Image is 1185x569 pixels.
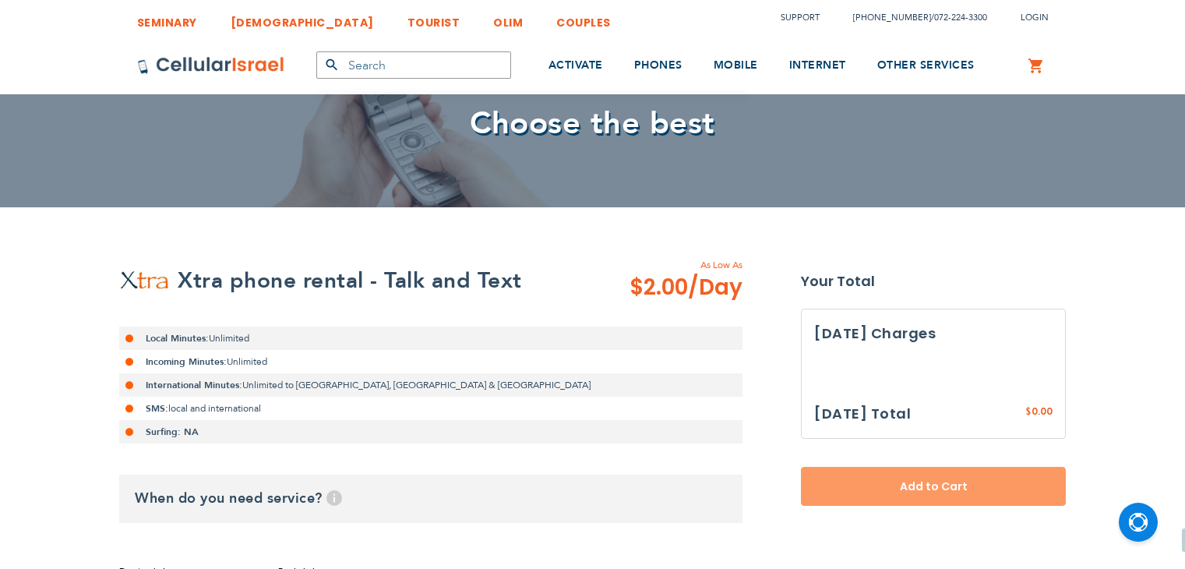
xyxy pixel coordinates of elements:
[789,37,846,95] a: INTERNET
[119,475,742,523] h3: When do you need service?
[146,332,209,345] strong: Local Minutes:
[493,4,523,33] a: OLIM
[146,379,242,391] strong: International Minutes:
[934,12,987,23] a: 072-224-3300
[178,265,522,296] h2: Xtra phone rental - Talk and Text
[231,4,374,33] a: [DEMOGRAPHIC_DATA]
[801,270,1066,293] strong: Your Total
[587,258,742,272] span: As Low As
[630,272,742,303] span: $2.00
[119,350,742,373] li: Unlimited
[634,58,682,72] span: PHONES
[877,37,975,95] a: OTHER SERVICES
[1025,405,1032,419] span: $
[877,58,975,72] span: OTHER SERVICES
[1021,12,1049,23] span: Login
[119,327,742,350] li: Unlimited
[714,37,758,95] a: MOBILE
[146,402,168,415] strong: SMS:
[838,6,987,29] li: /
[634,37,682,95] a: PHONES
[853,12,931,23] a: [PHONE_NUMBER]
[119,397,742,420] li: local and international
[1032,405,1053,418] span: 0.00
[548,58,603,72] span: ACTIVATE
[146,426,199,438] strong: Surfing: NA
[781,12,820,23] a: Support
[407,4,460,33] a: TOURIST
[470,102,715,145] span: Choose the best
[714,58,758,72] span: MOBILE
[556,4,611,33] a: COUPLES
[326,490,342,506] span: Help
[137,56,285,75] img: Cellular Israel Logo
[137,4,197,33] a: SEMINARY
[146,355,227,368] strong: Incoming Minutes:
[789,58,846,72] span: INTERNET
[548,37,603,95] a: ACTIVATE
[814,402,911,426] h3: [DATE] Total
[119,373,742,397] li: Unlimited to [GEOGRAPHIC_DATA], [GEOGRAPHIC_DATA] & [GEOGRAPHIC_DATA]
[119,270,170,291] img: Xtra phone rental - Talk and Text
[814,322,1053,345] h3: [DATE] Charges
[316,51,511,79] input: Search
[688,272,742,303] span: /Day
